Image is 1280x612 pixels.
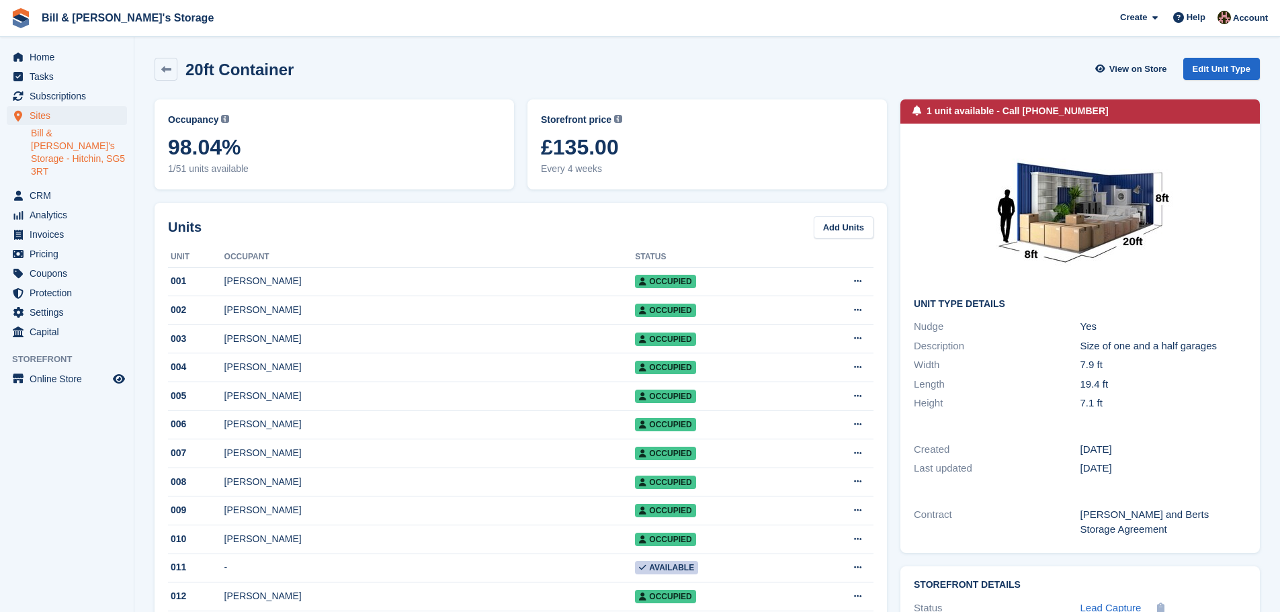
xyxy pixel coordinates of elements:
[168,360,224,374] div: 004
[30,283,110,302] span: Protection
[7,225,127,244] a: menu
[31,127,127,178] a: Bill & [PERSON_NAME]'s Storage - Hitchin, SG5 3RT
[168,247,224,268] th: Unit
[914,507,1080,537] div: Contract
[1080,507,1246,537] div: [PERSON_NAME] and Berts Storage Agreement
[7,186,127,205] a: menu
[30,322,110,341] span: Capital
[1187,11,1205,24] span: Help
[7,245,127,263] a: menu
[30,303,110,322] span: Settings
[7,87,127,105] a: menu
[168,113,218,127] span: Occupancy
[224,303,636,317] div: [PERSON_NAME]
[1080,396,1246,411] div: 7.1 ft
[7,322,127,341] a: menu
[1080,377,1246,392] div: 19.4 ft
[224,247,636,268] th: Occupant
[914,339,1080,354] div: Description
[1080,442,1246,457] div: [DATE]
[224,332,636,346] div: [PERSON_NAME]
[541,162,873,176] span: Every 4 weeks
[12,353,134,366] span: Storefront
[635,533,695,546] span: Occupied
[36,7,219,29] a: Bill & [PERSON_NAME]'s Storage
[7,67,127,86] a: menu
[168,503,224,517] div: 009
[635,390,695,403] span: Occupied
[980,137,1181,288] img: 20-ft-container%20(25).jpg
[168,532,224,546] div: 010
[914,319,1080,335] div: Nudge
[635,247,800,268] th: Status
[635,476,695,489] span: Occupied
[635,361,695,374] span: Occupied
[1080,319,1246,335] div: Yes
[1109,62,1167,76] span: View on Store
[168,417,224,431] div: 006
[221,115,229,123] img: icon-info-grey-7440780725fd019a000dd9b08b2336e03edf1995a4989e88bcd33f0948082b44.svg
[168,135,501,159] span: 98.04%
[168,162,501,176] span: 1/51 units available
[30,186,110,205] span: CRM
[635,275,695,288] span: Occupied
[30,245,110,263] span: Pricing
[914,580,1246,591] h2: Storefront Details
[635,561,698,574] span: Available
[168,446,224,460] div: 007
[224,589,636,603] div: [PERSON_NAME]
[914,299,1246,310] h2: Unit Type details
[224,360,636,374] div: [PERSON_NAME]
[111,371,127,387] a: Preview store
[7,303,127,322] a: menu
[1080,339,1246,354] div: Size of one and a half garages
[168,389,224,403] div: 005
[30,225,110,244] span: Invoices
[30,67,110,86] span: Tasks
[927,104,1109,118] div: 1 unit available - Call [PHONE_NUMBER]
[224,417,636,431] div: [PERSON_NAME]
[635,504,695,517] span: Occupied
[1120,11,1147,24] span: Create
[1218,11,1231,24] img: Jack Bottesch
[168,332,224,346] div: 003
[914,442,1080,457] div: Created
[635,333,695,346] span: Occupied
[30,87,110,105] span: Subscriptions
[30,206,110,224] span: Analytics
[224,532,636,546] div: [PERSON_NAME]
[7,106,127,125] a: menu
[168,560,224,574] div: 011
[7,206,127,224] a: menu
[168,475,224,489] div: 008
[224,389,636,403] div: [PERSON_NAME]
[1183,58,1260,80] a: Edit Unit Type
[1080,357,1246,373] div: 7.9 ft
[224,554,636,582] td: -
[224,503,636,517] div: [PERSON_NAME]
[914,377,1080,392] div: Length
[635,304,695,317] span: Occupied
[168,303,224,317] div: 002
[30,264,110,283] span: Coupons
[30,106,110,125] span: Sites
[614,115,622,123] img: icon-info-grey-7440780725fd019a000dd9b08b2336e03edf1995a4989e88bcd33f0948082b44.svg
[1094,58,1172,80] a: View on Store
[30,369,110,388] span: Online Store
[30,48,110,67] span: Home
[635,418,695,431] span: Occupied
[914,357,1080,373] div: Width
[224,274,636,288] div: [PERSON_NAME]
[635,447,695,460] span: Occupied
[914,396,1080,411] div: Height
[7,283,127,302] a: menu
[168,589,224,603] div: 012
[635,590,695,603] span: Occupied
[541,135,873,159] span: £135.00
[224,475,636,489] div: [PERSON_NAME]
[7,369,127,388] a: menu
[914,461,1080,476] div: Last updated
[1233,11,1268,25] span: Account
[11,8,31,28] img: stora-icon-8386f47178a22dfd0bd8f6a31ec36ba5ce8667c1dd55bd0f319d3a0aa187defe.svg
[168,274,224,288] div: 001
